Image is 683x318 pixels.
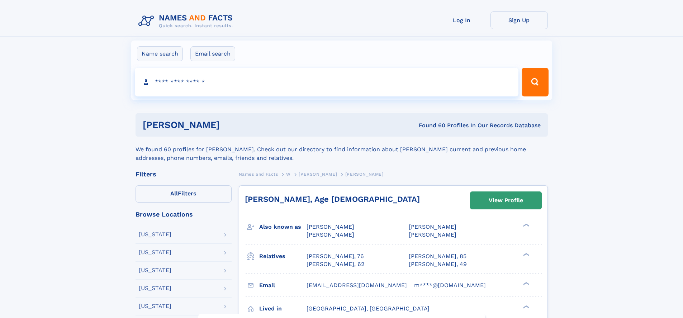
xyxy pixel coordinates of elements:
[259,250,307,262] h3: Relatives
[239,170,278,179] a: Names and Facts
[143,120,319,129] h1: [PERSON_NAME]
[307,223,354,230] span: [PERSON_NAME]
[521,304,530,309] div: ❯
[139,232,171,237] div: [US_STATE]
[307,305,430,312] span: [GEOGRAPHIC_DATA], [GEOGRAPHIC_DATA]
[307,282,407,289] span: [EMAIL_ADDRESS][DOMAIN_NAME]
[139,267,171,273] div: [US_STATE]
[170,190,178,197] span: All
[136,171,232,177] div: Filters
[409,252,466,260] a: [PERSON_NAME], 85
[521,252,530,257] div: ❯
[433,11,490,29] a: Log In
[139,303,171,309] div: [US_STATE]
[521,223,530,228] div: ❯
[259,303,307,315] h3: Lived in
[190,46,235,61] label: Email search
[522,68,548,96] button: Search Button
[307,260,364,268] a: [PERSON_NAME], 62
[299,170,337,179] a: [PERSON_NAME]
[307,252,364,260] a: [PERSON_NAME], 76
[319,122,541,129] div: Found 60 Profiles In Our Records Database
[307,231,354,238] span: [PERSON_NAME]
[139,250,171,255] div: [US_STATE]
[409,231,456,238] span: [PERSON_NAME]
[489,192,523,209] div: View Profile
[137,46,183,61] label: Name search
[259,279,307,291] h3: Email
[136,185,232,203] label: Filters
[136,11,239,31] img: Logo Names and Facts
[136,211,232,218] div: Browse Locations
[136,137,548,162] div: We found 60 profiles for [PERSON_NAME]. Check out our directory to find information about [PERSON...
[470,192,541,209] a: View Profile
[286,170,291,179] a: W
[345,172,384,177] span: [PERSON_NAME]
[139,285,171,291] div: [US_STATE]
[409,223,456,230] span: [PERSON_NAME]
[299,172,337,177] span: [PERSON_NAME]
[135,68,519,96] input: search input
[259,221,307,233] h3: Also known as
[490,11,548,29] a: Sign Up
[521,281,530,286] div: ❯
[286,172,291,177] span: W
[409,260,467,268] a: [PERSON_NAME], 49
[245,195,420,204] a: [PERSON_NAME], Age [DEMOGRAPHIC_DATA]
